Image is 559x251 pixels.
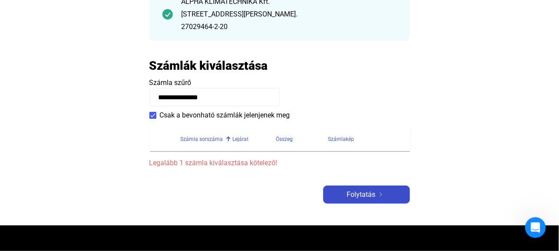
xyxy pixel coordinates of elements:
[181,134,223,144] div: Számla sorszáma
[6,3,22,20] button: go back
[233,134,249,144] div: Lejárat
[25,5,39,19] img: Profile image for Alexandra
[7,162,166,177] textarea: Üzenet…
[7,88,167,134] div: Varga szerint…
[149,78,192,87] span: Számla szűrő
[149,158,410,168] span: Legalább 1 számla kiválasztása kötelező!
[162,9,173,20] img: checkmark-darker-green-circle
[27,180,34,187] button: Emojiválasztó
[276,134,328,144] div: Összeg
[149,58,268,73] h2: Számlák kiválasztása
[38,93,160,119] div: Követelés beszedést szeretnék inditani a számlák kiválasztása nem sikerül mert nem ad be semmit
[347,189,376,200] span: Folytatás
[41,180,48,187] button: GIF-választó
[525,217,546,238] iframe: Intercom live chat
[7,68,167,88] div: Varga szerint…
[42,4,99,11] h1: [PERSON_NAME]
[120,68,167,87] div: Üdvözlöm!
[182,22,397,32] div: 27029464-2-20
[13,180,20,187] button: Csatolmány feltöltése
[276,134,293,144] div: Összeg
[152,3,168,19] div: Bezárás
[376,192,386,197] img: arrow-right-white
[136,3,152,20] button: Főoldal
[149,177,163,191] button: Üzenet küldése…
[55,180,62,187] button: Start recording
[323,186,410,204] button: Folytatásarrow-right-white
[328,134,400,144] div: Számlakép
[328,134,354,144] div: Számlakép
[42,11,108,20] p: A csapatunk is segíthet
[31,88,167,124] div: Követelés beszedést szeretnék inditani a számlák kiválasztása nem sikerül mert nem ad be semmit
[127,73,160,82] div: Üdvözlöm!
[181,134,233,144] div: Számla sorszáma
[182,9,397,20] div: [STREET_ADDRESS][PERSON_NAME].
[233,134,276,144] div: Lejárat
[160,110,290,121] span: Csak a bevonható számlák jelenjenek meg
